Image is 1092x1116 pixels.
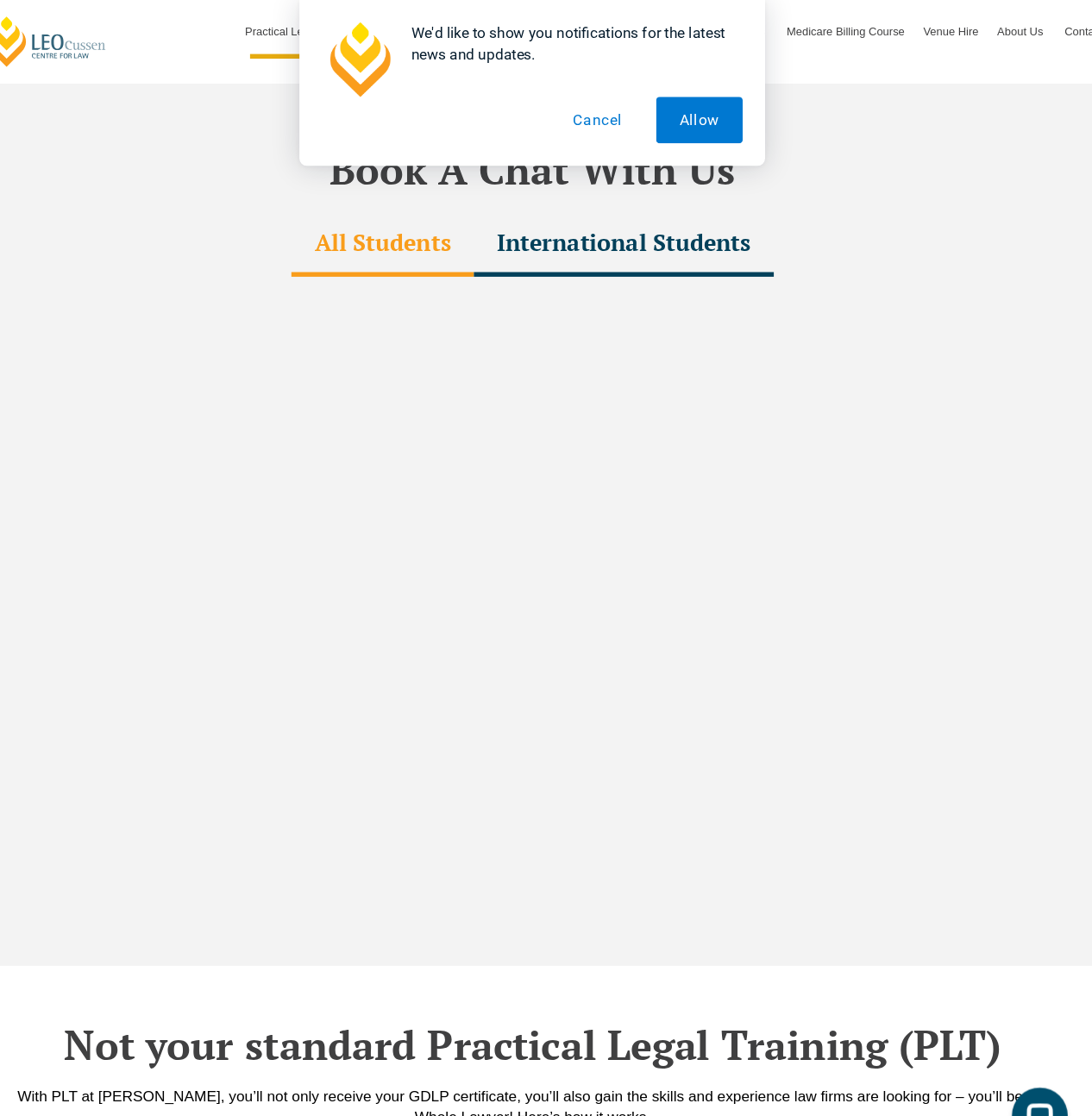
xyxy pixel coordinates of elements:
[72,273,1020,877] iframe: Select a Date & Time - Calendly
[54,1006,1038,1044] div: With PLT at [PERSON_NAME], you’ll not only receive your GDLP certificate, you’ll also gain the sk...
[351,21,420,90] img: notification icon
[492,196,769,256] div: International Students
[661,90,741,133] button: Allow
[562,90,651,133] button: Cancel
[323,196,492,256] div: All Students
[976,1000,1049,1073] iframe: LiveChat chat widget
[54,946,1038,989] h2: Not your standard Practical Legal Training (PLT)
[420,21,741,60] div: We'd like to show you notifications for the latest news and updates.
[54,135,1038,179] h2: Book A Chat With Us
